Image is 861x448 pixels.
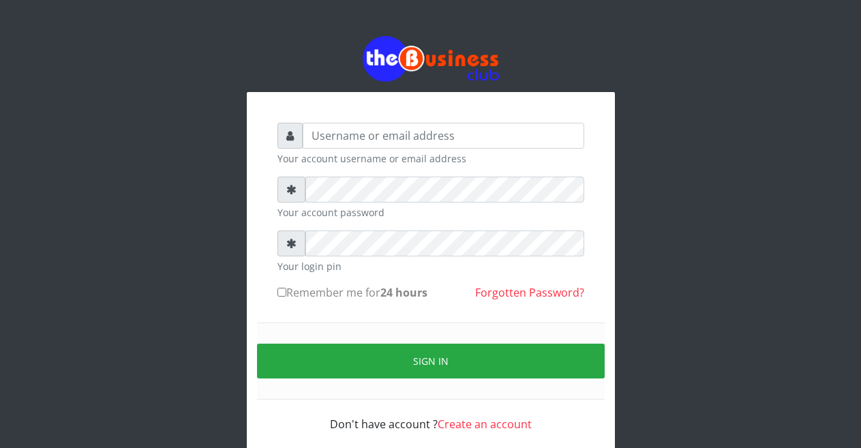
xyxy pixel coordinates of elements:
[277,259,584,273] small: Your login pin
[303,123,584,149] input: Username or email address
[277,400,584,432] div: Don't have account ?
[277,284,427,301] label: Remember me for
[380,285,427,300] b: 24 hours
[475,285,584,300] a: Forgotten Password?
[277,288,286,297] input: Remember me for24 hours
[438,417,532,432] a: Create an account
[257,344,605,378] button: Sign in
[277,151,584,166] small: Your account username or email address
[277,205,584,220] small: Your account password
